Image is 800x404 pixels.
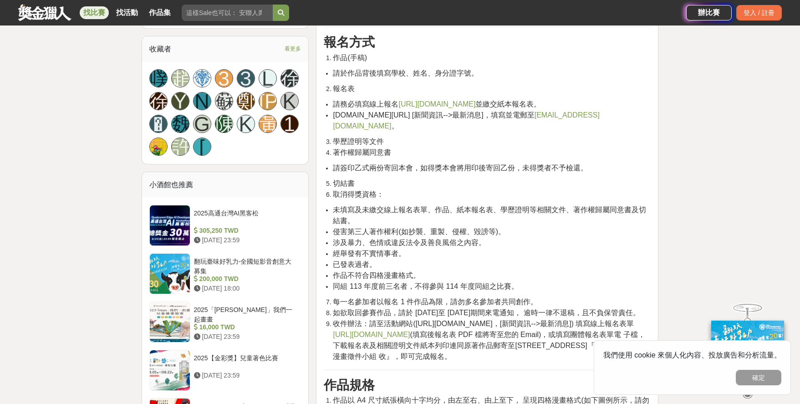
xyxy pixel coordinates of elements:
[237,69,255,87] a: 3
[194,257,298,274] div: 翻玩臺味好乳力-全國短影音創意大募集
[333,261,377,268] span: 已發表過者。
[280,69,299,87] a: 徐
[333,54,367,61] span: 作品(手稿)
[280,92,299,110] a: K
[285,44,301,54] span: 看更多
[333,228,505,235] span: 侵害第三人著作權利(如抄襲、重製、侵權、毀謗等)。
[142,172,309,198] div: 小酒館也推薦
[193,69,211,87] a: Avatar
[333,148,391,156] span: 著作權歸屬同意書
[333,271,420,279] span: 作品不符合四格漫畫格式。
[333,331,410,338] a: [URL][DOMAIN_NAME]
[686,5,732,20] a: 辦比賽
[194,235,298,245] div: [DATE] 23:59
[324,35,375,49] strong: 報名方式
[194,226,298,235] div: 305,250 TWD
[149,138,168,156] a: Avatar
[149,302,301,343] a: 2025「[PERSON_NAME]」我們一起畫畫 16,000 TWD [DATE] 23:59
[171,138,189,156] a: 許
[259,115,277,133] a: 黃
[333,69,479,77] span: 請於作品背後填寫學校、姓名、身分證字號。
[194,371,298,380] div: [DATE] 23:59
[182,5,273,21] input: 這樣Sale也可以： 安聯人壽創意銷售法募集
[333,111,599,130] span: [DOMAIN_NAME][URL] [新聞資訊-->最新消息]，填寫並電郵至 。
[171,69,189,87] a: 趙
[711,321,784,381] img: ff197300-f8ee-455f-a0ae-06a3645bc375.jpg
[194,70,211,87] img: Avatar
[80,6,109,19] a: 找比賽
[237,92,255,110] a: 鄭
[333,100,541,108] span: 請務必填寫線上報名 並繳交紙本報名表。
[333,164,588,172] span: 請簽印乙式兩份寄回本會，如得獎本會將用印後寄回乙份，未得獎者不予檢還。
[145,6,174,19] a: 作品集
[215,69,233,87] a: 3
[333,239,486,246] span: 涉及暴力、色情或違反法令及善良風俗之內容。
[736,370,781,385] button: 確定
[259,69,277,87] a: L
[603,351,781,359] span: 我們使用 cookie 來個人化內容、投放廣告和分析流量。
[171,92,189,110] a: Y
[333,250,406,257] span: 經舉發有不實情事者。
[736,5,782,20] div: 登入 / 註冊
[112,6,142,19] a: 找活動
[149,350,301,391] a: 2025【金彩獎】兒童著色比賽 [DATE] 23:59
[149,253,301,294] a: 翻玩臺味好乳力-全國短影音創意大募集 200,000 TWD [DATE] 18:00
[333,190,384,198] span: 取消得獎資格：
[215,92,233,110] a: 蘇
[259,92,277,110] a: [PERSON_NAME]
[398,100,475,108] a: [URL][DOMAIN_NAME]
[194,322,298,332] div: 16,000 TWD
[149,115,168,133] a: �
[333,85,355,92] span: 報名表
[194,274,298,284] div: 200,000 TWD
[333,309,640,317] span: 如欲取回參賽作品，請於 [DATE]至 [DATE]期間來電通知， 逾時一律不退稿，且不負保管責任。
[237,115,255,133] div: K
[149,45,171,53] span: 收藏者
[333,138,384,145] span: 學歷證明等文件
[333,298,538,306] span: 每一名參加者以報名 1 件作品為限，請勿多名參加者共同創作。
[171,115,189,133] a: 魏
[280,115,299,133] a: 1
[333,179,355,187] span: 切結書
[333,320,634,327] span: 收件辦法：請至活動網站([URL][DOMAIN_NAME]，[新聞資訊-->最新消息]) 填寫線上報名表單
[193,138,211,156] a: [
[194,332,298,342] div: [DATE] 23:59
[194,305,298,322] div: 2025「[PERSON_NAME]」我們一起畫畫
[333,331,647,360] span: (填寫後報名表 PDF 檔將寄至您的 Email)，或填寫團體報名表單電 子檔，下載報名表及相關證明文件紙本列印連同原著作品郵寄至[STREET_ADDRESS]『[DATE]顧牙四格漫畫徵件小...
[150,138,167,155] img: Avatar
[333,206,646,225] span: 未填寫及未繳交線上報名表單、作品、紙本報名表、學歷證明等相關文件、著作權歸屬同意書及切結書。
[194,209,298,226] div: 2025高通台灣AI黑客松
[193,115,211,133] a: G
[149,205,301,246] a: 2025高通台灣AI黑客松 305,250 TWD [DATE] 23:59
[215,115,233,133] a: 陳
[149,69,168,87] a: 噗
[194,284,298,293] div: [DATE] 18:00
[324,378,375,392] strong: 作品規格
[149,92,168,110] a: 徐
[333,111,599,130] a: [EMAIL_ADDRESS][DOMAIN_NAME]
[193,92,211,110] a: N
[333,282,518,290] span: 同組 113 年度前三名者，不得參與 114 年度同組之比賽。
